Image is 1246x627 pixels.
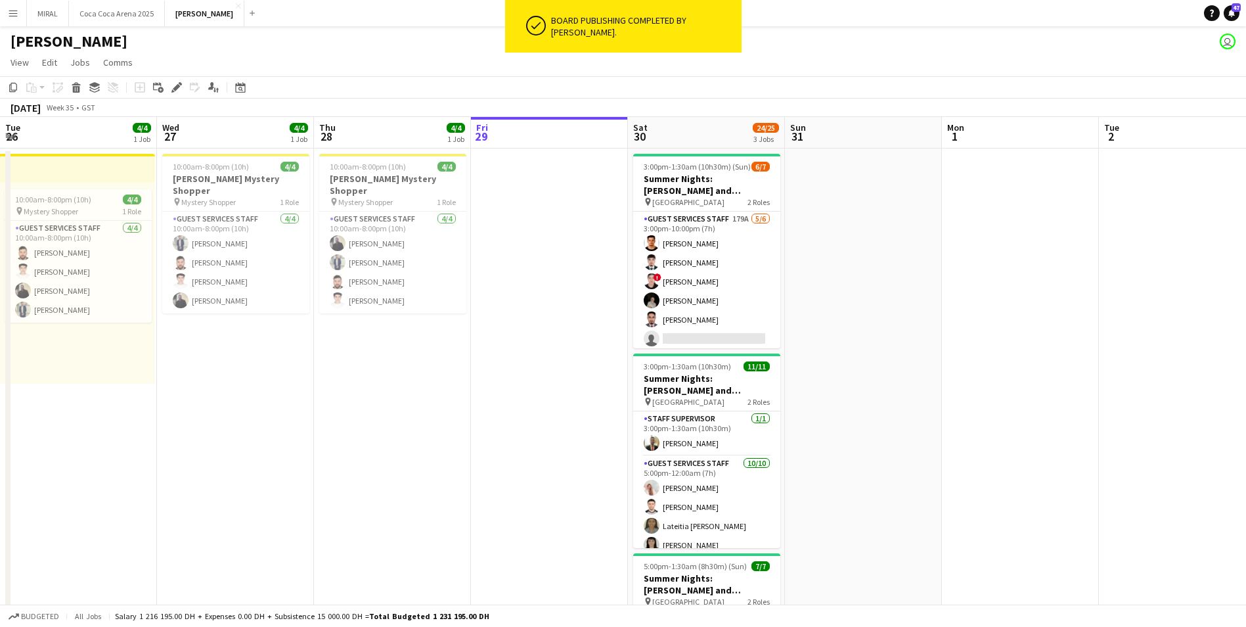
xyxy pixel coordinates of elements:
div: Board publishing completed by [PERSON_NAME]. [551,14,736,38]
app-card-role: Guest Services Staff4/410:00am-8:00pm (10h)[PERSON_NAME][PERSON_NAME][PERSON_NAME][PERSON_NAME] [162,212,309,313]
app-card-role: Guest Services Staff4/410:00am-8:00pm (10h)[PERSON_NAME][PERSON_NAME][PERSON_NAME][PERSON_NAME] [5,221,152,323]
span: 31 [788,129,806,144]
span: 10:00am-8:00pm (10h) [173,162,249,172]
span: Thu [319,122,336,133]
span: 4/4 [290,123,308,133]
span: 47 [1232,3,1241,12]
span: 4/4 [447,123,465,133]
h3: Summer Nights: [PERSON_NAME] and [PERSON_NAME] - Internal [633,373,780,396]
h1: [PERSON_NAME] [11,32,127,51]
button: Budgeted [7,609,61,624]
span: View [11,57,29,68]
span: 1 Role [280,197,299,207]
app-job-card: 10:00am-8:00pm (10h)4/4[PERSON_NAME] Mystery Shopper Mystery Shopper1 RoleGuest Services Staff4/4... [162,154,309,313]
span: Total Budgeted 1 231 195.00 DH [369,611,489,621]
span: 10:00am-8:00pm (10h) [330,162,406,172]
span: Mystery Shopper [181,197,236,207]
span: 2 Roles [747,597,770,607]
div: Salary 1 216 195.00 DH + Expenses 0.00 DH + Subsistence 15 000.00 DH = [115,611,489,621]
span: 4/4 [123,195,141,204]
span: Week 35 [43,103,76,112]
a: Jobs [65,54,95,71]
span: Tue [5,122,20,133]
span: 2 [1102,129,1119,144]
span: 1 [945,129,964,144]
span: [GEOGRAPHIC_DATA] [652,597,724,607]
span: 4/4 [133,123,151,133]
h3: Summer Nights: [PERSON_NAME] and [PERSON_NAME] - External [633,173,780,197]
span: Jobs [70,57,90,68]
span: Sat [633,122,648,133]
span: Mon [947,122,964,133]
app-card-role: Guest Services Staff179A5/63:00pm-10:00pm (7h)[PERSON_NAME][PERSON_NAME]![PERSON_NAME][PERSON_NAM... [633,212,780,352]
span: 1 Role [437,197,456,207]
span: 29 [474,129,488,144]
span: Wed [162,122,179,133]
h3: Summer Nights: [PERSON_NAME] and [PERSON_NAME] - Internal [633,572,780,596]
div: 1 Job [447,134,464,144]
span: 11/11 [744,361,770,371]
span: Fri [476,122,488,133]
a: View [5,54,34,71]
span: Budgeted [21,612,59,621]
h3: [PERSON_NAME] Mystery Shopper [319,173,466,197]
span: 6/7 [751,162,770,172]
span: 26 [3,129,20,144]
app-card-role: Staff Supervisor1/13:00pm-1:30am (10h30m)[PERSON_NAME] [633,411,780,456]
span: 7/7 [751,561,770,571]
span: 4/4 [280,162,299,172]
span: 2 Roles [747,397,770,407]
span: 1 Role [122,206,141,216]
span: 10:00am-8:00pm (10h) [15,195,91,204]
span: Tue [1104,122,1119,133]
span: ! [654,273,661,281]
span: Mystery Shopper [24,206,78,216]
span: Mystery Shopper [338,197,393,207]
span: 28 [317,129,336,144]
app-job-card: 10:00am-8:00pm (10h)4/4[PERSON_NAME] Mystery Shopper Mystery Shopper1 RoleGuest Services Staff4/4... [319,154,466,313]
span: 3:00pm-1:30am (10h30m) (Sun) [644,162,751,172]
span: 5:00pm-1:30am (8h30m) (Sun) [644,561,747,571]
a: Edit [37,54,62,71]
button: [PERSON_NAME] [165,1,244,26]
app-card-role: Guest Services Staff4/410:00am-8:00pm (10h)[PERSON_NAME][PERSON_NAME][PERSON_NAME][PERSON_NAME] [319,212,466,313]
span: All jobs [72,611,104,621]
span: [GEOGRAPHIC_DATA] [652,397,724,407]
span: 30 [631,129,648,144]
div: 3 Jobs [753,134,778,144]
span: 27 [160,129,179,144]
span: Edit [42,57,57,68]
span: Comms [103,57,133,68]
app-job-card: 3:00pm-1:30am (10h30m) (Sun)6/7Summer Nights: [PERSON_NAME] and [PERSON_NAME] - External [GEOGRAP... [633,154,780,348]
button: MIRAL [27,1,69,26]
a: Comms [98,54,138,71]
span: Sun [790,122,806,133]
app-job-card: 3:00pm-1:30am (10h30m) (Sun)11/11Summer Nights: [PERSON_NAME] and [PERSON_NAME] - Internal [GEOGR... [633,354,780,548]
div: 1 Job [133,134,150,144]
app-user-avatar: Kate Oliveros [1220,34,1235,49]
button: Coca Coca Arena 2025 [69,1,165,26]
div: [DATE] [11,101,41,114]
span: 4/4 [437,162,456,172]
a: 47 [1224,5,1239,21]
span: [GEOGRAPHIC_DATA] [652,197,724,207]
span: 24/25 [753,123,779,133]
span: 2 Roles [747,197,770,207]
app-job-card: 10:00am-8:00pm (10h)4/4 Mystery Shopper1 RoleGuest Services Staff4/410:00am-8:00pm (10h)[PERSON_N... [5,189,152,323]
h3: [PERSON_NAME] Mystery Shopper [162,173,309,197]
span: 3:00pm-1:30am (10h30m) (Sun) [644,361,744,371]
div: GST [81,103,95,112]
div: 1 Job [290,134,307,144]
